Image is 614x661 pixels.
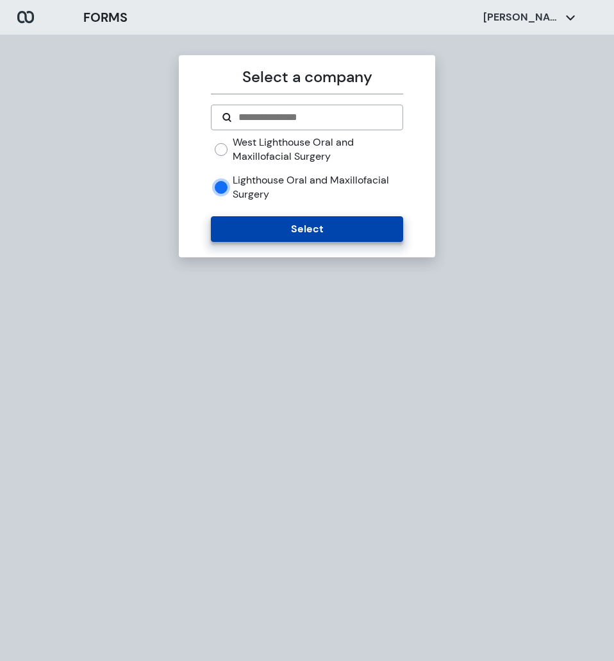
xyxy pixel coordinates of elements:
[237,110,392,125] input: Search
[233,173,402,201] label: Lighthouse Oral and Maxillofacial Surgery
[83,8,128,27] h3: FORMS
[211,216,402,242] button: Select
[233,135,402,163] label: West Lighthouse Oral and Maxillofacial Surgery
[211,65,402,89] p: Select a company
[483,10,560,24] p: [PERSON_NAME]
